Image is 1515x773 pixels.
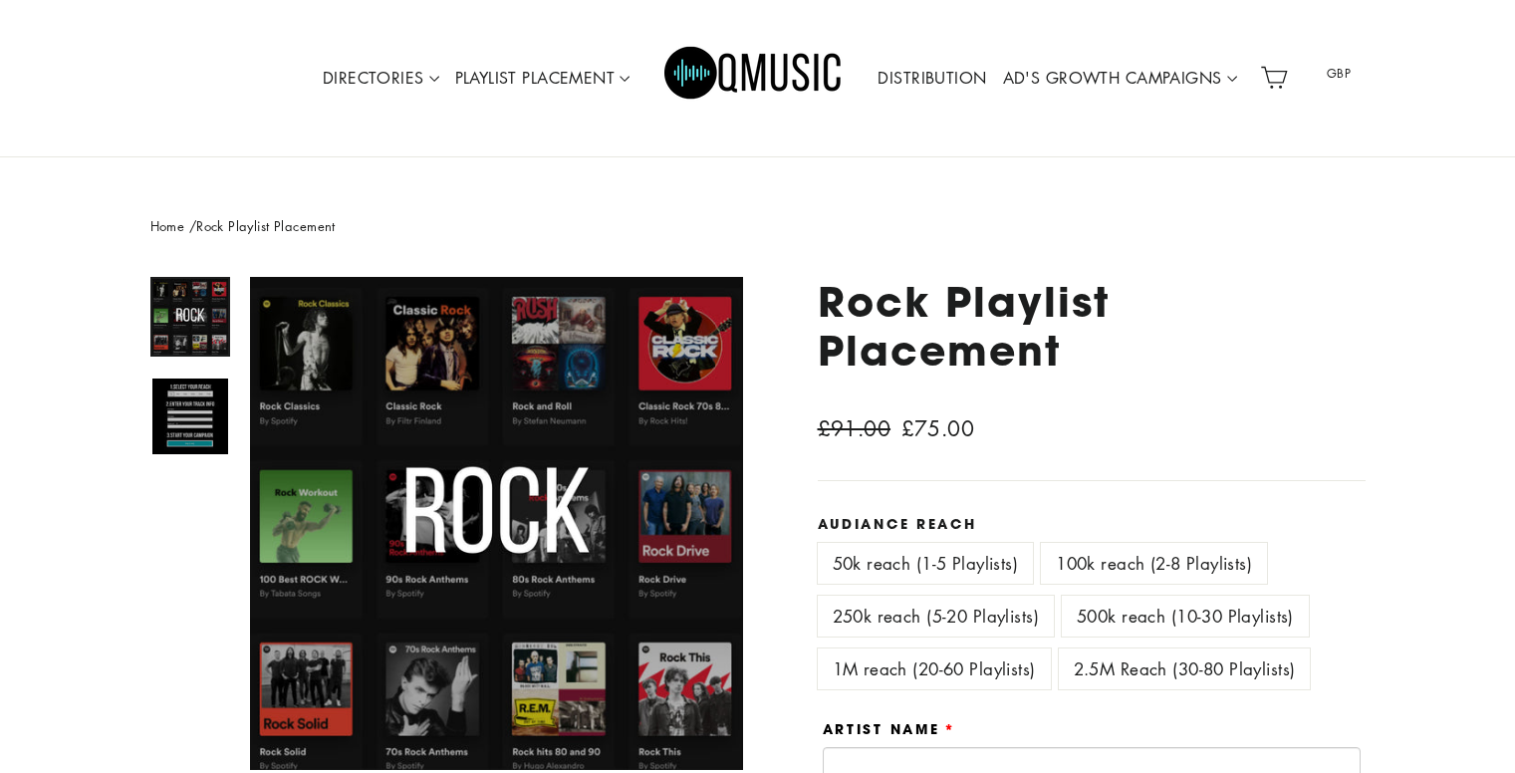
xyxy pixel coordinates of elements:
img: Q Music Promotions [664,33,844,123]
label: 500k reach (10-30 Playlists) [1062,596,1309,637]
label: 1M reach (20-60 Playlists) [818,648,1051,689]
label: 2.5M Reach (30-80 Playlists) [1059,648,1311,689]
nav: breadcrumbs [150,216,1366,237]
a: DISTRIBUTION [870,56,994,102]
label: 50k reach (1-5 Playlists) [818,543,1034,584]
img: Rock Playlist Placement [152,279,228,355]
a: DIRECTORIES [315,56,447,102]
span: £75.00 [901,414,975,442]
img: Rock Playlist Placement [152,379,228,454]
span: / [189,216,196,235]
label: Audiance Reach [818,516,1366,532]
label: Artist Name [823,721,957,737]
label: 100k reach (2-8 Playlists) [1041,543,1267,584]
span: £91.00 [818,412,896,446]
a: PLAYLIST PLACEMENT [447,56,638,102]
h1: Rock Playlist Placement [818,277,1366,375]
div: Primary [256,20,1252,136]
span: GBP [1301,59,1377,89]
a: Home [150,216,185,235]
a: AD'S GROWTH CAMPAIGNS [995,56,1245,102]
label: 250k reach (5-20 Playlists) [818,596,1054,637]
